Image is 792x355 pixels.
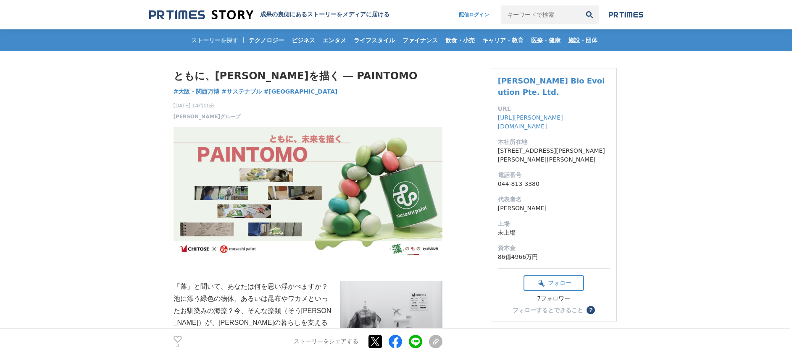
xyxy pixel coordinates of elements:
p: ストーリーをシェアする [294,338,358,346]
dd: [PERSON_NAME] [498,204,610,213]
span: 医療・健康 [528,37,564,44]
img: thumbnail_993c6ef0-428c-11f0-b63e-dd39e77be8e8.png [174,127,442,256]
a: #[GEOGRAPHIC_DATA] [264,87,338,96]
dd: 86億4966万円 [498,253,610,261]
dt: URL [498,104,610,113]
span: #[GEOGRAPHIC_DATA] [264,88,338,95]
a: キャリア・教育 [479,29,527,51]
a: エンタメ [319,29,350,51]
h2: 成果の裏側にあるストーリーをメディアに届ける [260,11,389,18]
dd: [STREET_ADDRESS][PERSON_NAME][PERSON_NAME][PERSON_NAME] [498,146,610,164]
dt: 代表者名 [498,195,610,204]
a: テクノロジー [245,29,287,51]
span: ？ [588,307,594,313]
a: [PERSON_NAME] Bio Evolution Pte. Ltd. [498,76,605,97]
a: #サステナブル [221,87,262,96]
a: 施設・団体 [565,29,601,51]
div: 7フォロワー [524,295,584,303]
button: ？ [587,306,595,314]
span: キャリア・教育 [479,37,527,44]
a: 配信ログイン [450,5,497,24]
button: 検索 [580,5,599,24]
h1: ともに、[PERSON_NAME]を描く ― PAINTOMO [174,68,442,84]
p: 3 [174,344,182,348]
dt: 上場 [498,219,610,228]
button: フォロー [524,275,584,291]
dt: 資本金 [498,244,610,253]
span: テクノロジー [245,37,287,44]
span: 飲食・小売 [442,37,478,44]
img: 成果の裏側にあるストーリーをメディアに届ける [149,9,253,21]
img: prtimes [609,11,643,18]
span: ファイナンス [399,37,441,44]
a: [PERSON_NAME]グループ [174,113,241,120]
a: 医療・健康 [528,29,564,51]
a: 成果の裏側にあるストーリーをメディアに届ける 成果の裏側にあるストーリーをメディアに届ける [149,9,389,21]
a: ビジネス [288,29,318,51]
a: [URL][PERSON_NAME][DOMAIN_NAME] [498,114,563,130]
div: フォローするとできること [513,307,583,313]
span: エンタメ [319,37,350,44]
a: ファイナンス [399,29,441,51]
dt: 本社所在地 [498,138,610,146]
dd: 未上場 [498,228,610,237]
dd: 044-813-3380 [498,180,610,188]
span: 施設・団体 [565,37,601,44]
span: #大阪・関西万博 [174,88,220,95]
a: ライフスタイル [350,29,398,51]
a: 飲食・小売 [442,29,478,51]
span: [DATE] 14時00分 [174,102,241,110]
a: #大阪・関西万博 [174,87,220,96]
dt: 電話番号 [498,171,610,180]
span: #サステナブル [221,88,262,95]
input: キーワードで検索 [501,5,580,24]
span: ライフスタイル [350,37,398,44]
span: ビジネス [288,37,318,44]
